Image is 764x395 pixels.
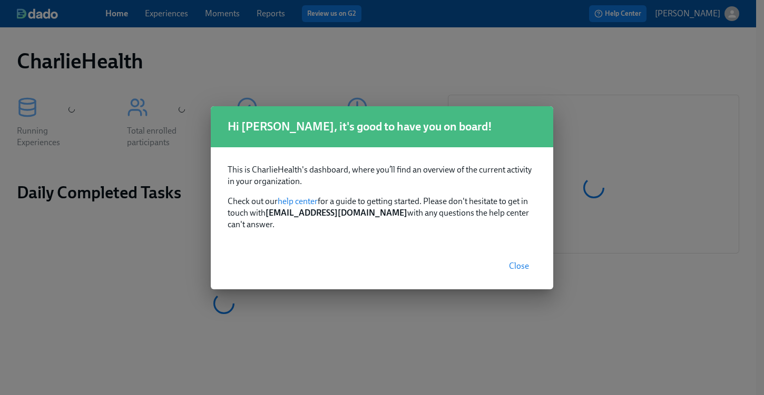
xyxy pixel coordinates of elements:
button: Close [502,256,536,277]
span: Close [509,261,529,271]
a: help center [278,196,318,206]
p: This is CharlieHealth's dashboard, where you’ll find an overview of the current activity in your ... [228,164,536,187]
strong: [EMAIL_ADDRESS][DOMAIN_NAME] [266,208,407,218]
h1: Hi [PERSON_NAME], it's good to have you on board! [228,119,536,135]
div: Check out our for a guide to getting started. Please don't hesitate to get in touch with with any... [211,147,553,243]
